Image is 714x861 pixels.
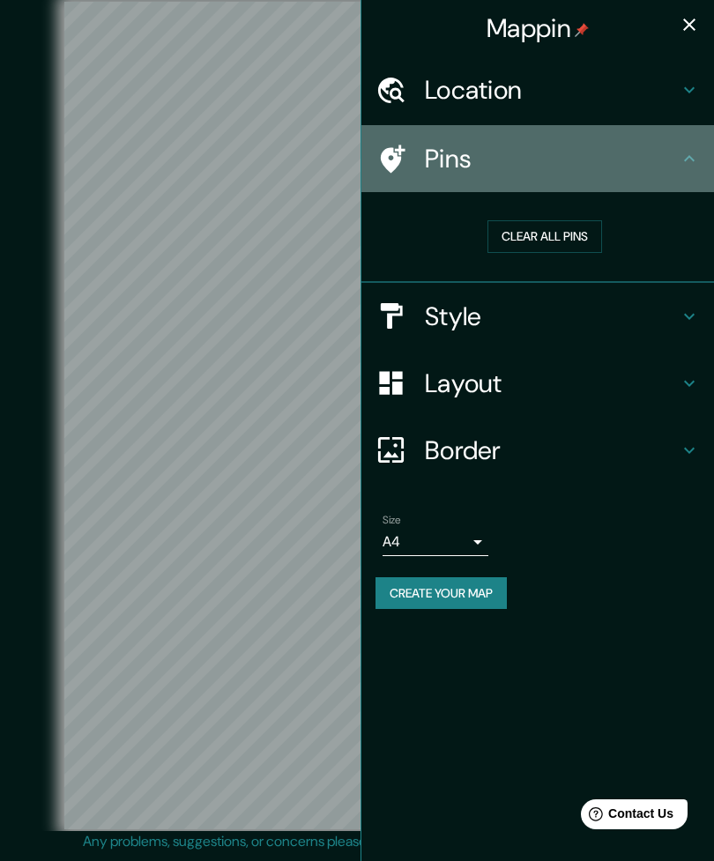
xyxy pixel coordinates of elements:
iframe: Help widget launcher [557,792,695,842]
canvas: Map [64,2,650,829]
div: Layout [361,350,714,417]
h4: Mappin [487,12,589,44]
button: Clear all pins [487,220,602,253]
label: Size [383,512,401,527]
button: Create your map [376,577,507,610]
img: pin-icon.png [575,23,589,37]
h4: Layout [425,367,679,399]
p: Any problems, suggestions, or concerns please email . [83,831,625,852]
div: A4 [383,528,488,556]
div: Location [361,56,714,123]
h4: Style [425,301,679,332]
div: Style [361,283,714,350]
div: Border [361,417,714,484]
h4: Location [425,74,679,106]
div: Pins [361,125,714,192]
h4: Border [425,434,679,466]
h4: Pins [425,143,679,174]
